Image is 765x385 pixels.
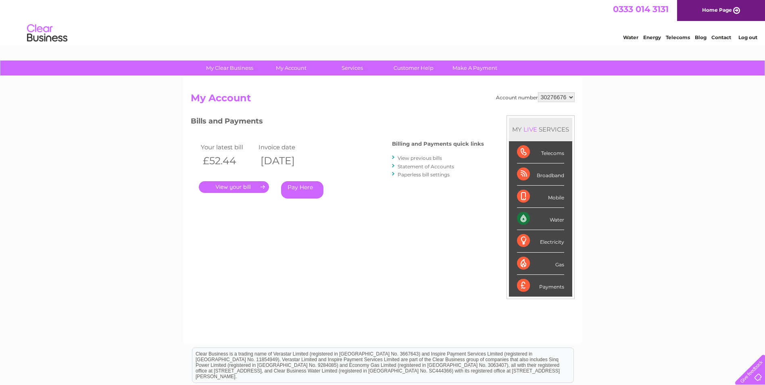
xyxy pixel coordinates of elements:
[199,153,257,169] th: £52.44
[623,34,638,40] a: Water
[192,4,573,39] div: Clear Business is a trading name of Verastar Limited (registered in [GEOGRAPHIC_DATA] No. 3667643...
[738,34,757,40] a: Log out
[613,4,669,14] a: 0333 014 3131
[496,92,575,102] div: Account number
[191,115,484,130] h3: Bills and Payments
[191,92,575,108] h2: My Account
[517,230,564,252] div: Electricity
[442,61,508,75] a: Make A Payment
[666,34,690,40] a: Telecoms
[380,61,447,75] a: Customer Help
[392,141,484,147] h4: Billing and Payments quick links
[517,275,564,297] div: Payments
[199,142,257,153] td: Your latest bill
[398,163,454,169] a: Statement of Accounts
[256,153,315,169] th: [DATE]
[517,186,564,208] div: Mobile
[196,61,263,75] a: My Clear Business
[319,61,386,75] a: Services
[517,253,564,275] div: Gas
[517,141,564,163] div: Telecoms
[398,155,442,161] a: View previous bills
[517,163,564,186] div: Broadband
[509,118,572,141] div: MY SERVICES
[258,61,324,75] a: My Account
[256,142,315,153] td: Invoice date
[281,181,323,199] a: Pay Here
[199,181,269,193] a: .
[398,172,450,178] a: Paperless bill settings
[522,126,539,133] div: LIVE
[695,34,707,40] a: Blog
[643,34,661,40] a: Energy
[711,34,731,40] a: Contact
[27,21,68,46] img: logo.png
[517,208,564,230] div: Water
